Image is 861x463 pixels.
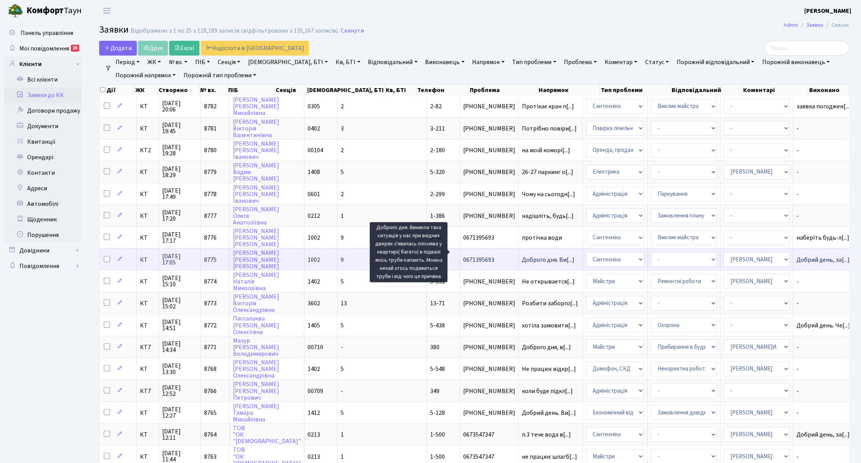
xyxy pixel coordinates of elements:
[204,387,217,395] span: 8766
[430,409,445,417] span: 5-128
[341,124,344,133] span: 3
[158,85,199,96] th: Створено
[233,336,279,358] a: Мазур[PERSON_NAME]Володимирович
[204,277,217,286] span: 8774
[796,278,851,285] span: -
[162,319,198,331] span: [DATE] 14:51
[341,387,343,395] span: -
[140,322,156,329] span: КТ
[430,343,439,352] span: 380
[227,85,275,96] th: ПІБ
[4,56,82,72] a: Клієнти
[204,146,217,155] span: 8780
[522,212,574,220] span: надішліть, будь[...]
[4,118,82,134] a: Документи
[602,56,640,69] a: Коментар
[306,85,385,96] th: [DEMOGRAPHIC_DATA], БТІ
[807,21,824,29] a: Заявки
[430,299,445,308] span: 13-71
[796,233,849,242] span: наберіть будь-л[...]
[341,168,344,176] span: 5
[140,235,156,241] span: КТ
[233,227,279,249] a: [PERSON_NAME][PERSON_NAME][PERSON_NAME]
[561,56,600,69] a: Проблема
[430,430,445,439] span: 1-500
[140,278,156,285] span: КТ
[26,4,82,17] span: Таун
[140,213,156,219] span: КТ
[522,235,579,241] span: протічка води
[341,27,364,35] a: Скинути
[233,96,279,117] a: [PERSON_NAME][PERSON_NAME]Михайлівна
[671,85,742,96] th: Відповідальний
[162,297,198,310] span: [DATE] 15:02
[370,222,448,282] div: Доброго дня. Виникла така ситуація у нас при вхідних дверях з'явилась пліснява у квартирі( багато...
[522,365,576,373] span: Не працює відкр[...]
[112,69,179,82] a: Порожній напрямок
[4,134,82,150] a: Квитанції
[772,17,861,33] nav: breadcrumb
[341,453,344,461] span: 1
[808,85,849,96] th: Виконано
[469,56,508,69] a: Напрямок
[308,453,320,461] span: 0213
[162,166,198,178] span: [DATE] 18:29
[784,21,798,29] a: Admin
[463,103,515,110] span: [PHONE_NUMBER]
[341,277,344,286] span: 5
[4,227,82,243] a: Порушення
[204,430,217,439] span: 8764
[135,85,158,96] th: ЖК
[341,430,344,439] span: 1
[509,56,560,69] a: Тип проблеми
[233,380,279,402] a: [PERSON_NAME][PERSON_NAME]Петрович
[245,56,331,69] a: [DEMOGRAPHIC_DATA], БТІ
[341,409,344,417] span: 5
[140,257,156,263] span: КТ
[308,190,320,198] span: 0601
[131,27,339,35] div: Відображено з 1 по 25 з 128,189 записів (відфільтровано з 135,167 записів).
[796,102,851,111] span: заявка погоджен[...]
[765,41,849,56] input: Пошук...
[162,428,198,441] span: [DATE] 12:11
[416,85,469,96] th: Телефон
[642,56,672,69] a: Статус
[4,25,82,41] a: Панель управління
[4,258,82,274] a: Повідомлення
[204,102,217,111] span: 8782
[805,7,852,15] b: [PERSON_NAME]
[463,257,515,263] span: 0671395693
[162,144,198,157] span: [DATE] 19:28
[140,366,156,372] span: КТ
[796,147,851,153] span: -
[204,124,217,133] span: 8781
[308,168,320,176] span: 1408
[140,454,156,460] span: КТ
[796,410,851,416] span: -
[26,4,64,17] b: Комфорт
[308,124,320,133] span: 0402
[463,366,515,372] span: [PHONE_NUMBER]
[796,256,850,264] span: Добрий день, за[...]
[99,23,129,37] span: Заявки
[4,212,82,227] a: Щоденник
[204,453,217,461] span: 8763
[341,233,344,242] span: 9
[796,300,851,306] span: -
[144,56,164,69] a: ЖК
[341,256,344,264] span: 9
[430,212,445,220] span: 1-386
[204,409,217,417] span: 8765
[233,139,279,161] a: [PERSON_NAME][PERSON_NAME]Іванович
[796,430,850,439] span: Добрий день, за[...]
[4,150,82,165] a: Орендарі
[192,56,213,69] a: ПІБ
[538,85,600,96] th: Напрямок
[422,56,468,69] a: Виконавець
[140,125,156,132] span: КТ
[180,69,259,82] a: Порожній тип проблеми
[463,147,515,153] span: [PHONE_NUMBER]
[233,292,279,314] a: [PERSON_NAME]ВікторіяОлександрівна
[522,124,577,133] span: Потрібно повіри[...]
[162,385,198,397] span: [DATE] 12:52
